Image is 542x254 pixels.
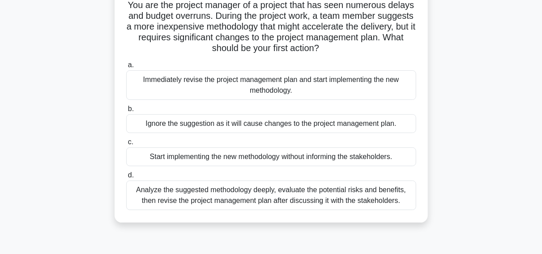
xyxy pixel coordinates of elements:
span: d. [128,171,134,179]
div: Analyze the suggested methodology deeply, evaluate the potential risks and benefits, then revise ... [126,181,416,210]
div: Start implementing the new methodology without informing the stakeholders. [126,147,416,166]
div: Ignore the suggestion as it will cause changes to the project management plan. [126,114,416,133]
div: Immediately revise the project management plan and start implementing the new methodology. [126,70,416,100]
span: a. [128,61,134,69]
span: c. [128,138,133,146]
span: b. [128,105,134,112]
